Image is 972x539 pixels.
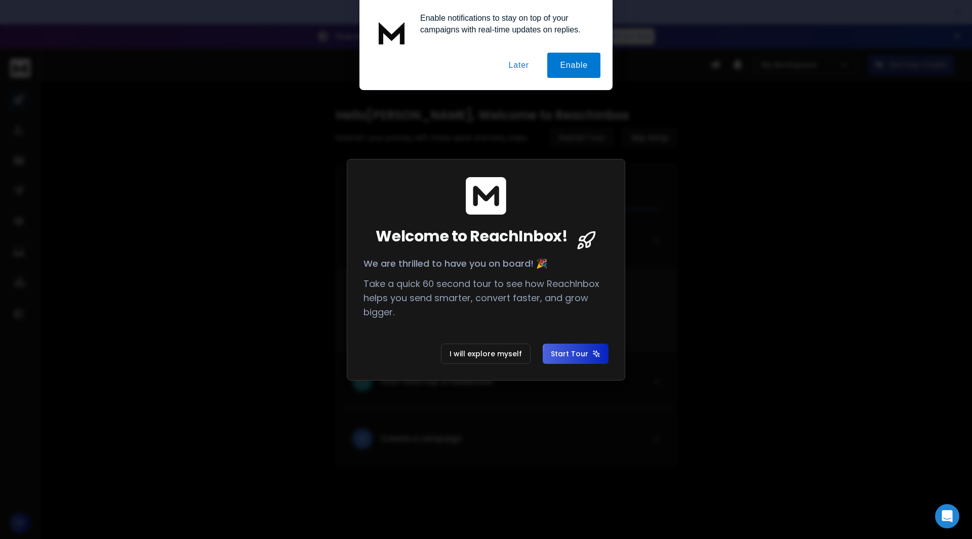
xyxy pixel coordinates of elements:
img: notification icon [372,12,412,53]
p: Take a quick 60 second tour to see how ReachInbox helps you send smarter, convert faster, and gro... [363,277,609,319]
button: I will explore myself [441,344,531,364]
button: Later [496,53,541,78]
span: Welcome to ReachInbox! [376,227,568,245]
button: Start Tour [543,344,609,364]
div: Enable notifications to stay on top of your campaigns with real-time updates on replies. [412,12,600,35]
button: Enable [547,53,600,78]
div: Open Intercom Messenger [935,504,959,528]
span: Start Tour [551,349,600,359]
p: We are thrilled to have you on board! 🎉 [363,257,609,271]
